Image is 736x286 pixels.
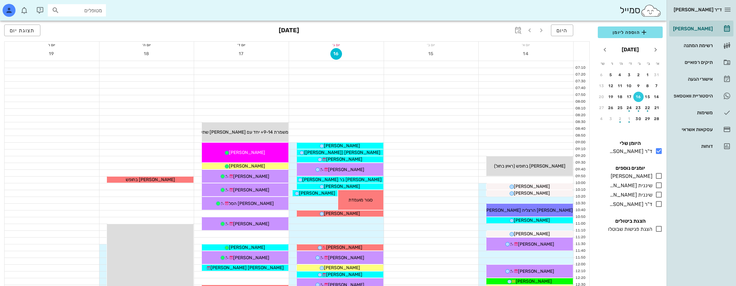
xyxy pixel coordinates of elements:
div: 2 [615,117,625,121]
span: [PERSON_NAME] [229,150,265,155]
button: 21 [652,103,662,113]
h4: יומנים נוספים [598,164,663,172]
div: 08:40 [574,126,587,132]
a: עסקאות אשראי [669,122,733,137]
button: 17 [236,48,247,60]
button: 12 [606,81,616,91]
button: 4 [615,70,625,80]
div: 10:00 [574,180,587,186]
div: 09:20 [574,153,587,159]
div: 10:10 [574,187,587,193]
div: 07:40 [574,86,587,91]
button: 11 [615,81,625,91]
div: 11:30 [574,241,587,247]
div: 12:20 [574,275,587,281]
span: [PERSON_NAME] [229,163,265,169]
div: 10:40 [574,208,587,213]
button: 31 [652,70,662,80]
button: 2 [615,114,625,124]
span: משמרת 9-14+ יחד עם [PERSON_NAME] שתעבוד עד 1230 (אחכ שיננית) [151,129,288,135]
span: [PERSON_NAME] בר [PERSON_NAME] [302,177,382,182]
div: 4 [596,117,607,121]
div: 1 [643,73,653,77]
div: 09:00 [574,140,587,145]
span: סגור מועמדת [348,197,373,203]
div: [PERSON_NAME] [608,172,652,180]
div: 19 [606,95,616,99]
div: 7 [652,84,662,88]
button: 23 [633,103,644,113]
div: 24 [624,106,635,110]
button: 17 [624,92,635,102]
div: 28 [652,117,662,121]
button: 29 [643,114,653,124]
button: 6 [596,70,607,80]
span: [PERSON_NAME] [324,265,360,271]
div: 09:30 [574,160,587,166]
div: 26 [606,106,616,110]
span: [PERSON_NAME] [233,174,269,179]
div: אישורי הגעה [672,77,713,82]
div: היסטוריית וואטסאפ [672,93,713,98]
div: 14 [652,95,662,99]
span: תצוגת יום [10,27,35,34]
div: 21 [652,106,662,110]
div: 07:10 [574,65,587,71]
div: דוחות [672,144,713,149]
button: הוספה ליומן [598,26,663,38]
div: 08:50 [574,133,587,138]
button: 30 [633,114,644,124]
button: 4 [596,114,607,124]
button: חודש הבא [599,44,611,56]
div: 10:30 [574,201,587,206]
div: 10:50 [574,214,587,220]
div: 17 [624,95,635,99]
span: [PERSON_NAME] [514,231,550,237]
button: היום [551,25,573,36]
div: 4 [615,73,625,77]
div: 30 [633,117,644,121]
div: 08:20 [574,113,587,118]
div: 16 [633,95,644,99]
button: 1 [643,70,653,80]
th: ב׳ [644,58,653,69]
span: היום [556,27,568,34]
span: [PERSON_NAME] [328,255,364,260]
div: 10 [624,84,635,88]
div: ד"ר [PERSON_NAME] [607,148,652,155]
div: 08:10 [574,106,587,111]
th: א׳ [654,58,662,69]
div: 11:40 [574,248,587,254]
div: שיננית [PERSON_NAME] [607,182,652,189]
span: [PERSON_NAME] [324,184,360,189]
th: ו׳ [607,58,616,69]
div: משימות [672,110,713,115]
div: 9 [633,84,644,88]
button: 16 [633,92,644,102]
span: 17 [236,51,247,56]
button: 26 [606,103,616,113]
button: 19 [606,92,616,102]
div: יום ג׳ [289,42,384,48]
span: [PERSON_NAME] [PERSON_NAME] [211,265,284,271]
a: היסטוריית וואטסאפ [669,88,733,104]
span: [PERSON_NAME] הסל [229,201,274,206]
div: הצגת פגישות שבוטלו [606,225,652,233]
button: 2 [633,70,644,80]
span: [PERSON_NAME] [229,245,265,250]
div: יום א׳ [479,42,573,48]
button: 14 [652,92,662,102]
div: 31 [652,73,662,77]
button: 18 [615,92,625,102]
div: 11 [615,84,625,88]
button: 5 [606,70,616,80]
div: 3 [624,73,635,77]
div: 08:00 [574,99,587,105]
div: 12:00 [574,262,587,267]
div: 10:20 [574,194,587,199]
div: 25 [615,106,625,110]
span: [PERSON_NAME] [518,269,554,274]
span: [PERSON_NAME] [518,241,554,247]
div: 09:40 [574,167,587,172]
a: [PERSON_NAME] [669,21,733,36]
